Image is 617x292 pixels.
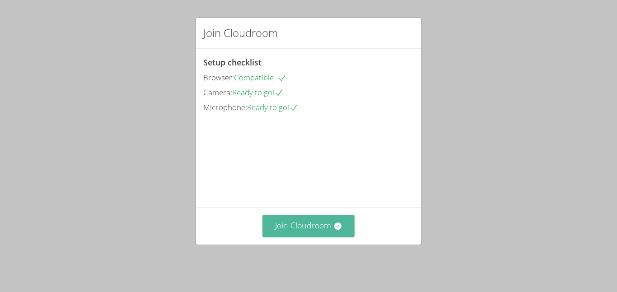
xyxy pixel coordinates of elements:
span: Microphone: [203,102,247,112]
span: Camera: [203,87,232,97]
button: Join Cloudroom [262,215,355,237]
span: Compatible [234,72,286,83]
span: Ready to go! [232,87,283,97]
span: Setup checklist [203,57,262,68]
span: Ready to go! [247,102,298,112]
h2: Join Cloudroom [203,25,278,41]
span: Browser: [203,72,234,83]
